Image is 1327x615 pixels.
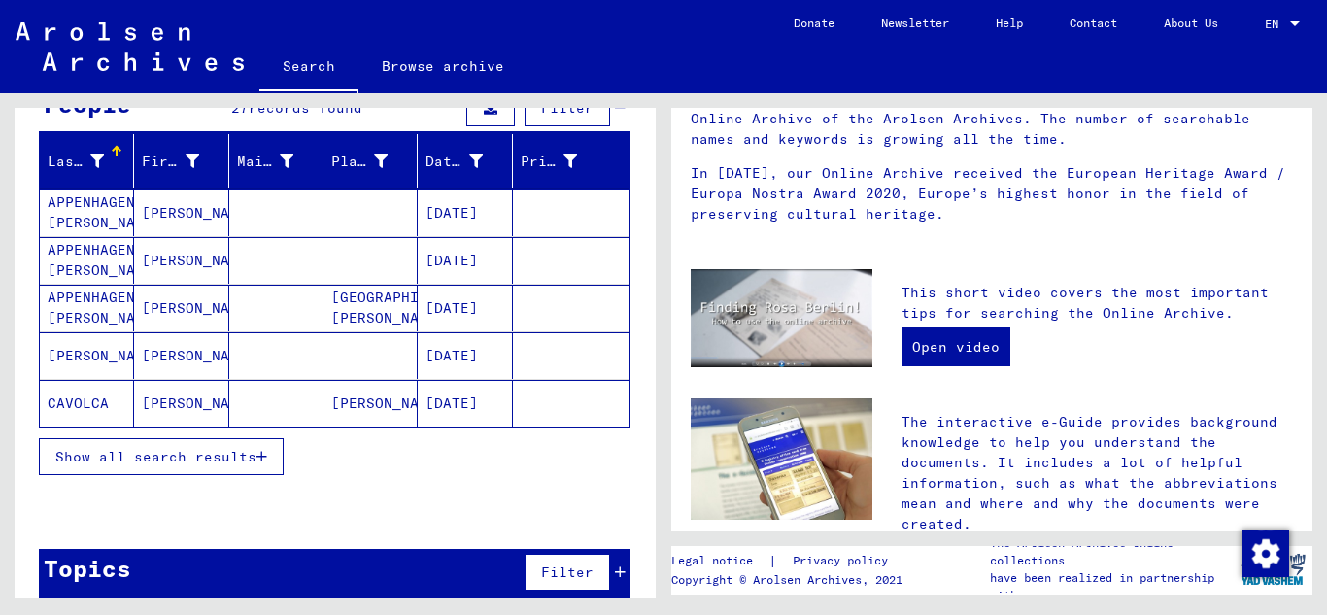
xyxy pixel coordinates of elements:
mat-cell: [PERSON_NAME] [134,237,228,284]
a: Legal notice [671,551,768,571]
img: video.jpg [691,269,872,368]
img: eguide.jpg [691,398,872,520]
p: The Arolsen Archives online collections [990,534,1233,569]
span: Show all search results [55,448,256,465]
div: Last Name [48,152,104,172]
mat-cell: [DATE] [418,237,512,284]
p: The interactive e-Guide provides background knowledge to help you understand the documents. It in... [902,412,1293,534]
span: Filter [541,564,594,581]
div: Maiden Name [237,146,323,177]
a: Browse archive [358,43,527,89]
mat-cell: [DATE] [418,332,512,379]
div: Topics [44,551,131,586]
a: Privacy policy [777,551,911,571]
span: 27 [231,99,249,117]
mat-cell: [PERSON_NAME] [134,380,228,427]
span: records found [249,99,362,117]
button: Filter [525,89,610,126]
mat-cell: [PERSON_NAME] [134,332,228,379]
mat-cell: [PERSON_NAME] [40,332,134,379]
div: First Name [142,146,227,177]
mat-header-cell: First Name [134,134,228,188]
p: Copyright © Arolsen Archives, 2021 [671,571,911,589]
mat-cell: CAVOLCA [40,380,134,427]
a: Search [259,43,358,93]
img: Arolsen_neg.svg [16,22,244,71]
div: | [671,551,911,571]
mat-cell: [PERSON_NAME] [134,285,228,331]
span: EN [1265,17,1286,31]
div: Place of Birth [331,152,388,172]
mat-cell: APPENHAGEN [PERSON_NAME] [40,189,134,236]
p: Many of the around 30 million documents are now available in the Online Archive of the Arolsen Ar... [691,88,1293,150]
mat-cell: [PERSON_NAME] [323,380,418,427]
mat-cell: [DATE] [418,380,512,427]
div: First Name [142,152,198,172]
mat-cell: APPENHAGEN [PERSON_NAME] [40,237,134,284]
mat-cell: [DATE] [418,285,512,331]
div: Date of Birth [425,152,482,172]
div: Last Name [48,146,133,177]
mat-header-cell: Maiden Name [229,134,323,188]
div: Maiden Name [237,152,293,172]
p: have been realized in partnership with [990,569,1233,604]
mat-cell: [PERSON_NAME] [134,189,228,236]
button: Filter [525,554,610,591]
a: Open video [902,327,1010,366]
div: Date of Birth [425,146,511,177]
mat-header-cell: Last Name [40,134,134,188]
button: Show all search results [39,438,284,475]
img: yv_logo.png [1237,545,1310,594]
mat-header-cell: Prisoner # [513,134,629,188]
div: Place of Birth [331,146,417,177]
mat-cell: [GEOGRAPHIC_DATA][PERSON_NAME] [323,285,418,331]
div: Prisoner # [521,152,577,172]
p: In [DATE], our Online Archive received the European Heritage Award / Europa Nostra Award 2020, Eu... [691,163,1293,224]
mat-cell: APPENHAGEN [PERSON_NAME] [40,285,134,331]
p: This short video covers the most important tips for searching the Online Archive. [902,283,1293,324]
div: Prisoner # [521,146,606,177]
span: Filter [541,99,594,117]
mat-cell: [DATE] [418,189,512,236]
mat-header-cell: Place of Birth [323,134,418,188]
img: Change consent [1242,530,1289,577]
mat-header-cell: Date of Birth [418,134,512,188]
